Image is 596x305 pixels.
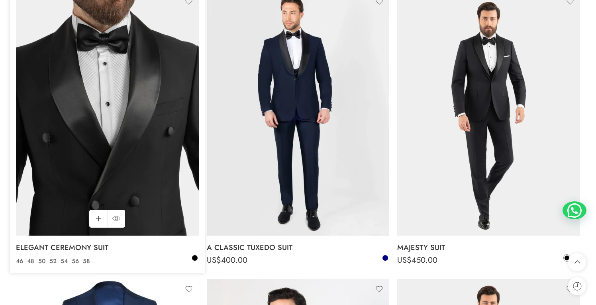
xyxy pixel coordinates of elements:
a: 46 [14,257,25,266]
bdi: 350.00 [16,254,56,266]
a: 58 [81,257,92,266]
bdi: 400.00 [207,254,247,266]
span: US$ [397,254,412,266]
a: Black [563,254,571,262]
a: MAJESTY SUIT [397,240,580,256]
a: Black [191,254,198,262]
a: Select options for “ELEGANT CEREMONY SUIT” [89,210,107,228]
a: 56 [70,257,81,266]
a: 48 [25,257,36,266]
a: 52 [47,257,59,266]
a: 50 [36,257,47,266]
a: A CLASSIC TUXEDO SUIT [207,240,390,256]
a: 54 [59,257,70,266]
a: Navy [382,254,389,262]
bdi: 450.00 [397,254,437,266]
span: US$ [207,254,221,266]
a: ELEGANT CEREMONY SUIT [16,240,199,256]
span: US$ [16,254,30,266]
